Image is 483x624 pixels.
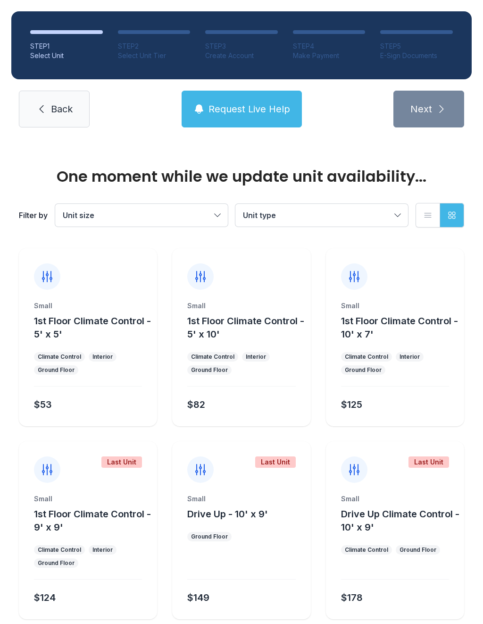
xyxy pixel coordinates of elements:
[400,546,436,554] div: Ground Floor
[380,51,453,60] div: E-Sign Documents
[34,315,151,340] span: 1st Floor Climate Control - 5' x 5'
[30,51,103,60] div: Select Unit
[19,210,48,221] div: Filter by
[293,51,366,60] div: Make Payment
[63,211,94,220] span: Unit size
[34,508,151,533] span: 1st Floor Climate Control - 9' x 9'
[400,353,420,361] div: Interior
[92,353,113,361] div: Interior
[187,494,295,504] div: Small
[293,42,366,51] div: STEP 4
[34,398,52,411] div: $53
[191,366,228,374] div: Ground Floor
[187,301,295,311] div: Small
[34,314,153,341] button: 1st Floor Climate Control - 5' x 5'
[187,507,268,521] button: Drive Up - 10' x 9'
[341,507,460,534] button: Drive Up Climate Control - 10' x 9'
[38,366,75,374] div: Ground Floor
[191,533,228,540] div: Ground Floor
[38,353,81,361] div: Climate Control
[341,591,363,604] div: $178
[345,366,382,374] div: Ground Floor
[341,398,362,411] div: $125
[55,204,228,227] button: Unit size
[38,559,75,567] div: Ground Floor
[34,301,142,311] div: Small
[380,42,453,51] div: STEP 5
[187,314,307,341] button: 1st Floor Climate Control - 5' x 10'
[235,204,408,227] button: Unit type
[51,102,73,116] span: Back
[255,456,296,468] div: Last Unit
[187,315,304,340] span: 1st Floor Climate Control - 5' x 10'
[118,51,191,60] div: Select Unit Tier
[410,102,432,116] span: Next
[341,508,459,533] span: Drive Up Climate Control - 10' x 9'
[118,42,191,51] div: STEP 2
[34,507,153,534] button: 1st Floor Climate Control - 9' x 9'
[187,398,205,411] div: $82
[38,546,81,554] div: Climate Control
[408,456,449,468] div: Last Unit
[345,353,388,361] div: Climate Control
[208,102,290,116] span: Request Live Help
[187,508,268,520] span: Drive Up - 10' x 9'
[341,494,449,504] div: Small
[246,353,266,361] div: Interior
[243,211,276,220] span: Unit type
[30,42,103,51] div: STEP 1
[341,314,460,341] button: 1st Floor Climate Control - 10' x 7'
[101,456,142,468] div: Last Unit
[34,591,56,604] div: $124
[19,169,464,184] div: One moment while we update unit availability...
[205,51,278,60] div: Create Account
[341,301,449,311] div: Small
[34,494,142,504] div: Small
[205,42,278,51] div: STEP 3
[341,315,458,340] span: 1st Floor Climate Control - 10' x 7'
[92,546,113,554] div: Interior
[345,546,388,554] div: Climate Control
[191,353,234,361] div: Climate Control
[187,591,209,604] div: $149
